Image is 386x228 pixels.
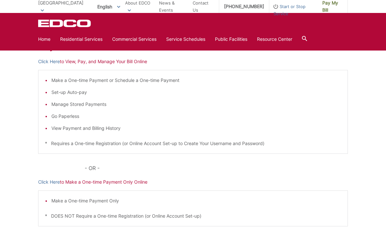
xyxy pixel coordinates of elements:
a: Service Schedules [166,36,205,43]
li: Manage Stored Payments [51,101,341,108]
a: Commercial Services [112,36,156,43]
li: Go Paperless [51,113,341,120]
p: * DOES NOT Require a One-time Registration (or Online Account Set-up) [45,212,341,220]
a: Resource Center [257,36,292,43]
li: Set-up Auto-pay [51,89,341,96]
p: to Make a One-time Payment Only Online [38,178,348,186]
a: Click Here [38,58,60,65]
p: to View, Pay, and Manage Your Bill Online [38,58,348,65]
a: EDCD logo. Return to the homepage. [38,19,92,27]
li: Make a One-time Payment Only [51,197,341,204]
span: English [92,1,125,12]
a: Public Facilities [215,36,247,43]
a: Residential Services [60,36,102,43]
a: Click Here [38,178,60,186]
li: View Payment and Billing History [51,125,341,132]
p: - OR - [85,164,348,173]
p: * Requires a One-time Registration (or Online Account Set-up to Create Your Username and Password) [45,140,341,147]
li: Make a One-time Payment or Schedule a One-time Payment [51,77,341,84]
a: Home [38,36,50,43]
